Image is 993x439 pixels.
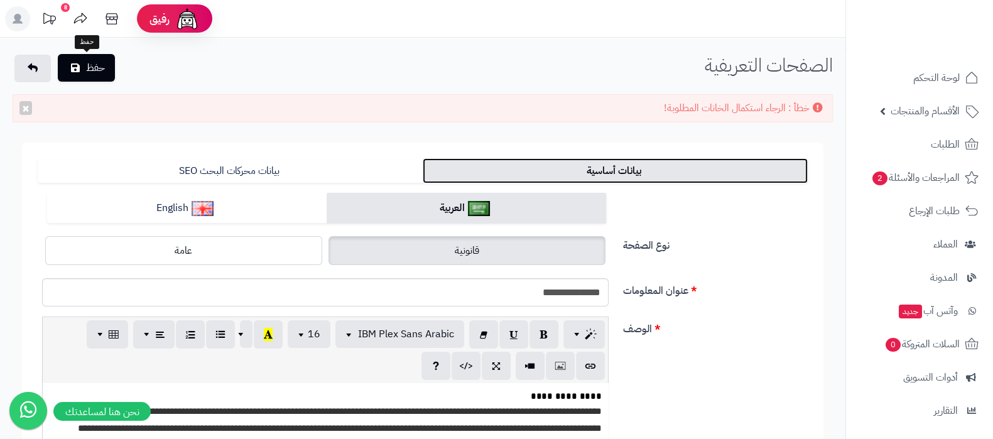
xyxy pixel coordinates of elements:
span: أدوات التسويق [903,369,958,386]
span: المراجعات والأسئلة [871,169,960,187]
span: الطلبات [931,136,960,153]
a: English [47,193,327,224]
a: بيانات أساسية [423,158,808,183]
span: العملاء [933,236,958,253]
img: العربية [468,201,490,216]
span: IBM Plex Sans Arabic [358,327,454,342]
a: التقارير [854,396,985,426]
a: الطلبات [854,129,985,160]
span: 16 [308,327,320,342]
a: تحديثات المنصة [33,6,65,35]
a: لوحة التحكم [854,63,985,93]
span: طلبات الإرجاع [909,202,960,220]
button: × [19,101,32,115]
div: 8 [61,3,70,12]
a: وآتس آبجديد [854,296,985,326]
span: 2 [872,171,887,185]
button: IBM Plex Sans Arabic [335,320,464,348]
a: المراجعات والأسئلة2 [854,163,985,193]
a: بيانات محركات البحث SEO [38,158,423,183]
span: التقارير [934,402,958,420]
label: الوصف [618,317,813,337]
h1: الصفحات التعريفية [705,55,833,75]
button: حفظ [58,54,115,82]
span: قانونية [455,243,479,258]
a: السلات المتروكة0 [854,329,985,359]
a: طلبات الإرجاع [854,196,985,226]
span: المدونة [930,269,958,286]
a: أدوات التسويق [854,362,985,393]
img: ai-face.png [175,6,200,31]
a: العملاء [854,229,985,259]
a: المدونة [854,263,985,293]
span: السلات المتروكة [884,335,960,353]
img: English [192,201,214,216]
label: عنوان المعلومات [618,278,813,298]
span: عامة [175,243,192,258]
span: لوحة التحكم [913,69,960,87]
button: 16 [288,320,330,348]
a: العربية [327,193,606,224]
span: الأقسام والمنتجات [891,102,960,120]
label: نوع الصفحة [618,233,813,253]
span: رفيق [149,11,170,26]
span: جديد [899,305,922,318]
span: وآتس آب [898,302,958,320]
div: خطأ : الرجاء استكمال الخانات المطلوبة! [13,94,833,122]
div: حفظ [75,35,99,49]
span: 0 [886,338,901,352]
